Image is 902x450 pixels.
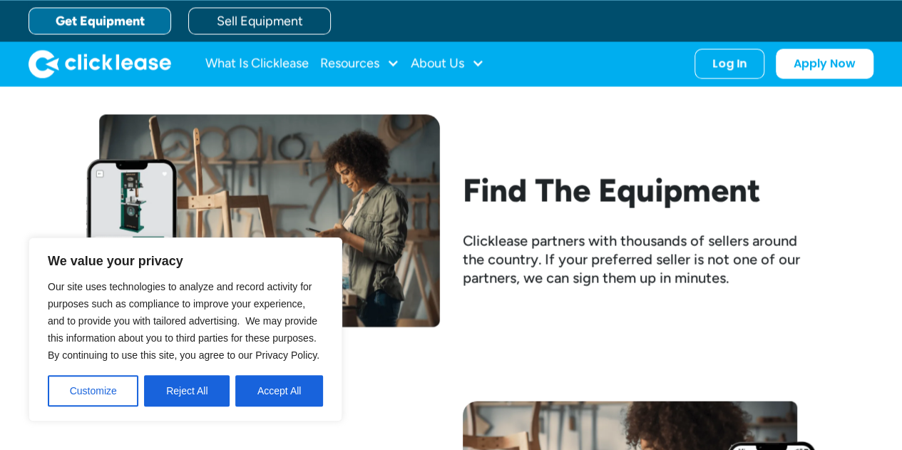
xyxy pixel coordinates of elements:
a: home [29,49,171,78]
img: Clicklease logo [29,49,171,78]
img: Woman looking at her phone while standing beside her workbench with half assembled chair [86,114,440,344]
div: About Us [411,49,484,78]
button: Customize [48,375,138,406]
a: Get Equipment [29,7,171,34]
h2: Find The Equipment [463,171,816,208]
a: Apply Now [776,48,873,78]
button: Reject All [144,375,230,406]
a: Sell Equipment [188,7,331,34]
div: We value your privacy [29,237,342,421]
div: Clicklease partners with thousands of sellers around the country. If your preferred seller is not... [463,231,816,287]
p: We value your privacy [48,252,323,270]
div: Log In [712,56,747,71]
button: Accept All [235,375,323,406]
span: Our site uses technologies to analyze and record activity for purposes such as compliance to impr... [48,281,319,361]
div: Resources [320,49,399,78]
a: What Is Clicklease [205,49,309,78]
